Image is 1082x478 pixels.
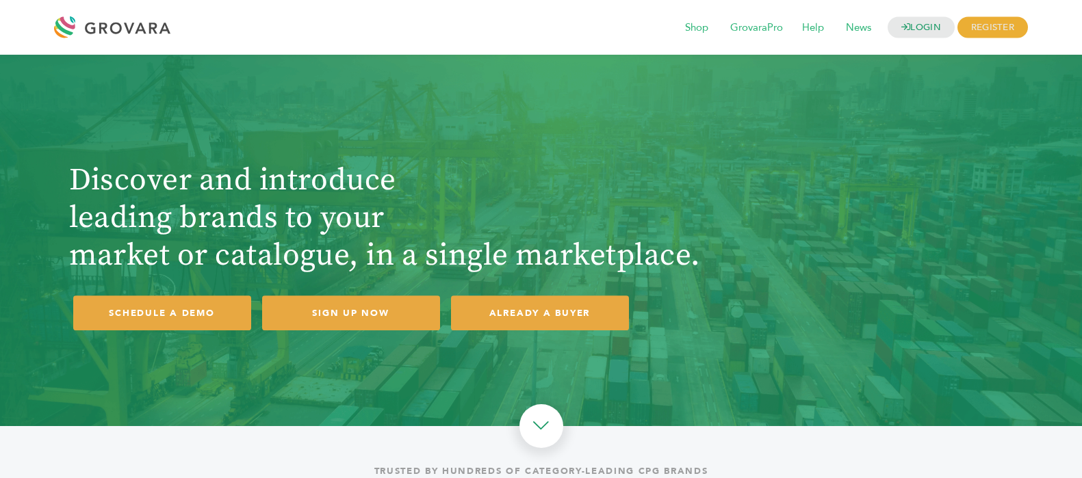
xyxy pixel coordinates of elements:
a: ALREADY A BUYER [451,295,629,330]
a: SIGN UP NOW [262,295,440,330]
span: REGISTER [957,17,1028,38]
span: Help [793,15,834,41]
span: Shop [675,15,718,41]
span: News [836,15,881,41]
span: GrovaraPro [721,15,793,41]
a: SCHEDULE A DEMO [73,295,251,330]
a: LOGIN [888,17,955,38]
a: GrovaraPro [721,21,793,36]
a: Shop [675,21,718,36]
a: News [836,21,881,36]
h1: Discover and introduce leading brands to your market or catalogue, in a single marketplace. [69,162,774,275]
a: Help [793,21,834,36]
